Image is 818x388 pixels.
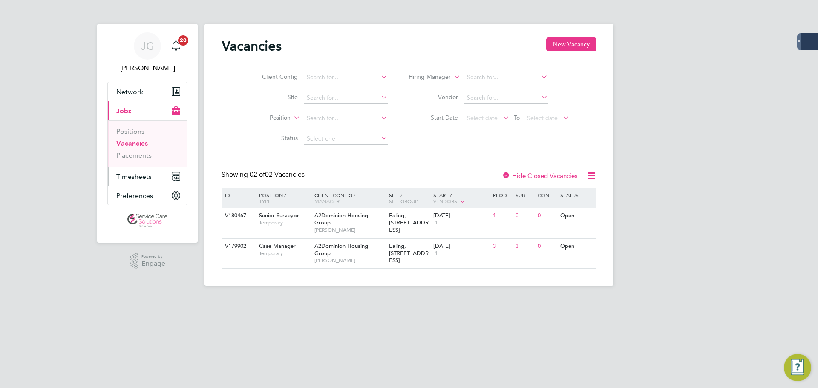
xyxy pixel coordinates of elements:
button: Timesheets [108,167,187,186]
span: [PERSON_NAME] [314,227,385,233]
label: Hide Closed Vacancies [502,172,578,180]
span: Temporary [259,219,310,226]
span: Case Manager [259,242,296,250]
div: V180467 [223,208,253,224]
span: 1 [433,219,439,227]
div: 3 [491,239,513,254]
div: [DATE] [433,243,489,250]
a: Go to home page [107,214,187,227]
span: 20 [178,35,188,46]
div: Site / [387,188,432,208]
button: New Vacancy [546,37,596,51]
div: ID [223,188,253,202]
div: Position / [253,188,312,208]
button: Jobs [108,101,187,120]
div: 0 [513,208,536,224]
span: Ealing, [STREET_ADDRESS] [389,212,429,233]
label: Site [249,93,298,101]
label: Start Date [409,114,458,121]
div: Client Config / [312,188,387,208]
span: Jobs [116,107,131,115]
div: 1 [491,208,513,224]
a: Vacancies [116,139,148,147]
a: 20 [167,32,184,60]
span: To [511,112,522,123]
div: 0 [536,208,558,224]
nav: Main navigation [97,24,198,243]
span: Vendors [433,198,457,204]
input: Search for... [464,72,548,83]
button: Preferences [108,186,187,205]
span: A2Dominion Housing Group [314,212,368,226]
span: Manager [314,198,340,204]
span: 1 [433,250,439,257]
div: Reqd [491,188,513,202]
div: 0 [536,239,558,254]
div: 3 [513,239,536,254]
span: 02 of [250,170,265,179]
span: Ealing, [STREET_ADDRESS] [389,242,429,264]
input: Search for... [304,112,388,124]
div: Status [558,188,595,202]
a: Placements [116,151,152,159]
img: servicecare-logo-retina.png [127,214,167,227]
div: Jobs [108,120,187,167]
label: Client Config [249,73,298,80]
div: Open [558,208,595,224]
div: Start / [431,188,491,209]
span: James Glover [107,63,187,73]
span: Type [259,198,271,204]
label: Status [249,134,298,142]
a: Powered byEngage [130,253,166,269]
input: Search for... [304,72,388,83]
label: Vendor [409,93,458,101]
span: Select date [527,114,558,122]
h2: Vacancies [222,37,282,55]
span: [PERSON_NAME] [314,257,385,264]
span: Site Group [389,198,418,204]
button: Network [108,82,187,101]
input: Search for... [304,92,388,104]
span: Engage [141,260,165,267]
div: Open [558,239,595,254]
input: Search for... [464,92,548,104]
input: Select one [304,133,388,145]
span: Temporary [259,250,310,257]
a: Positions [116,127,144,135]
span: Senior Surveyor [259,212,299,219]
div: Showing [222,170,306,179]
div: Conf [536,188,558,202]
span: Timesheets [116,172,152,181]
span: JG [141,40,154,52]
span: Powered by [141,253,165,260]
button: Engage Resource Center [784,354,811,381]
span: Network [116,88,143,96]
span: A2Dominion Housing Group [314,242,368,257]
span: Preferences [116,192,153,200]
label: Position [242,114,291,122]
span: Select date [467,114,498,122]
div: Sub [513,188,536,202]
div: V179902 [223,239,253,254]
div: [DATE] [433,212,489,219]
span: 02 Vacancies [250,170,305,179]
a: JG[PERSON_NAME] [107,32,187,73]
label: Hiring Manager [402,73,451,81]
